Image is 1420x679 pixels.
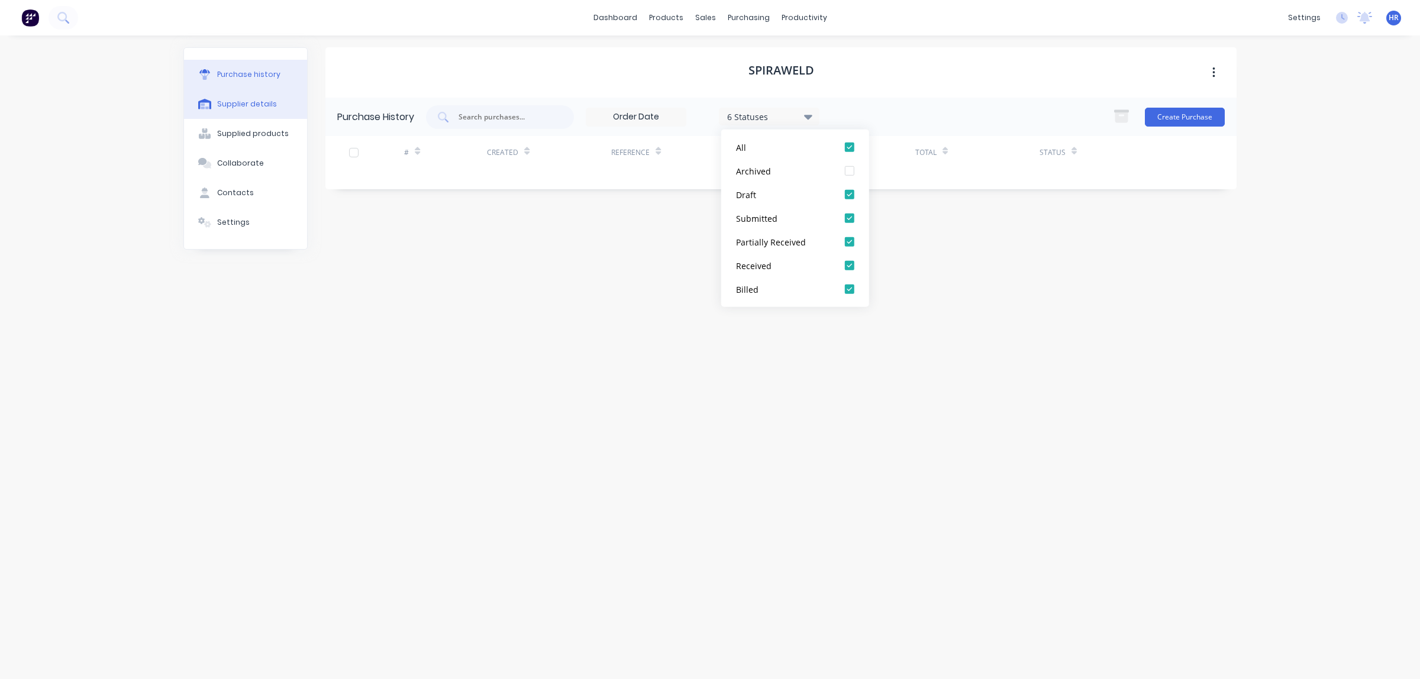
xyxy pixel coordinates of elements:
[736,235,831,248] div: Partially Received
[727,110,812,122] div: 6 Statuses
[217,128,289,139] div: Supplied products
[21,9,39,27] img: Factory
[184,89,307,119] button: Supplier details
[1040,147,1066,158] div: Status
[1389,12,1399,23] span: HR
[586,108,686,126] input: Order Date
[736,164,831,177] div: Archived
[721,159,869,183] button: Archived
[184,119,307,148] button: Supplied products
[404,147,409,158] div: #
[1282,9,1327,27] div: settings
[721,135,869,159] button: All
[736,212,831,224] div: Submitted
[748,63,814,77] h1: Spiraweld
[217,187,254,198] div: Contacts
[689,9,722,27] div: sales
[915,147,937,158] div: Total
[736,188,831,201] div: Draft
[184,178,307,208] button: Contacts
[217,158,264,169] div: Collaborate
[721,183,869,206] button: Draft
[184,60,307,89] button: Purchase history
[217,69,280,80] div: Purchase history
[721,206,869,230] button: Submitted
[721,277,869,301] button: Billed
[1145,108,1225,127] button: Create Purchase
[721,230,869,254] button: Partially Received
[184,208,307,237] button: Settings
[487,147,518,158] div: Created
[736,141,831,153] div: All
[722,9,776,27] div: purchasing
[776,9,833,27] div: productivity
[337,110,414,124] div: Purchase History
[184,148,307,178] button: Collaborate
[736,259,831,271] div: Received
[721,254,869,277] button: Received
[611,147,650,158] div: Reference
[643,9,689,27] div: products
[217,99,277,109] div: Supplier details
[457,111,556,123] input: Search purchases...
[736,283,831,295] div: Billed
[588,9,643,27] a: dashboard
[217,217,250,228] div: Settings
